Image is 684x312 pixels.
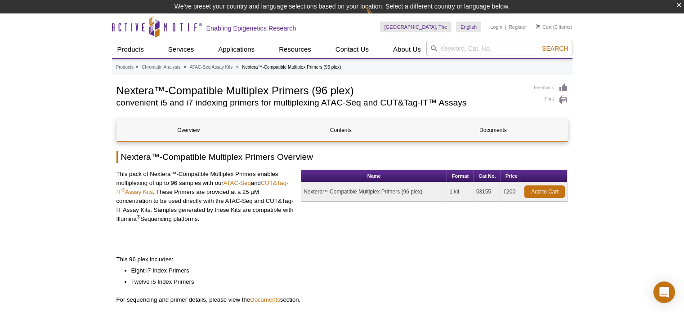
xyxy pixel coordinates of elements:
[116,99,525,107] h2: convenient i5 and i7 indexing primers for multiplexing ATAC-Seq and CUT&Tag-IT™ Assays
[509,24,527,30] a: Register
[131,277,559,286] li: Twelve i5 Index Primers
[206,24,296,32] h2: Enabling Epigenetics Research
[447,170,474,182] th: Format
[380,22,452,32] a: [GEOGRAPHIC_DATA], The
[388,41,426,58] a: About Us
[136,65,139,70] li: »
[116,151,568,163] h2: Nextera™-Compatible Multiplex Primers Overview
[117,119,260,141] a: Overview
[501,182,522,202] td: €200
[190,63,232,71] a: ATAC-Seq Assay Kits
[236,65,239,70] li: »
[213,41,260,58] a: Applications
[426,41,572,56] input: Keyword, Cat. No.
[184,65,187,70] li: »
[534,95,568,105] a: Print
[250,296,280,303] a: Documents
[539,44,571,53] button: Search
[524,185,565,198] a: Add to Cart
[490,24,502,30] a: Login
[536,24,540,29] img: Your Cart
[474,182,501,202] td: 53155
[116,295,568,304] p: For sequencing and primer details, please view the section.
[456,22,481,32] a: English
[269,119,412,141] a: Contents
[131,266,559,275] li: Eight i7 Index Primers
[116,170,295,224] p: This pack of Nextera™-Compatible Multiplex Primers enables multiplexing of up to 96 samples with ...
[536,24,552,30] a: Cart
[301,182,447,202] td: Nextera™-Compatible Multiplex Primers (96 plex)
[142,63,180,71] a: Chromatin Analysis
[112,41,149,58] a: Products
[116,255,568,264] p: This 96 plex includes:
[653,281,675,303] div: Open Intercom Messenger
[330,41,374,58] a: Contact Us
[301,170,447,182] th: Name
[273,41,317,58] a: Resources
[116,63,134,71] a: Products
[474,170,501,182] th: Cat No.
[447,182,474,202] td: 1 kit
[542,45,568,52] span: Search
[366,7,390,28] img: Change Here
[121,187,125,193] sup: ®
[505,22,506,32] li: |
[242,65,341,70] li: Nextera™-Compatible Multiplex Primers (96 plex)
[224,180,251,186] a: ATAC-Seq
[501,170,522,182] th: Price
[534,83,568,93] a: Feedback
[421,119,565,141] a: Documents
[137,214,140,220] sup: ®
[536,22,572,32] li: (0 items)
[116,83,525,97] h1: Nextera™-Compatible Multiplex Primers (96 plex)
[163,41,200,58] a: Services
